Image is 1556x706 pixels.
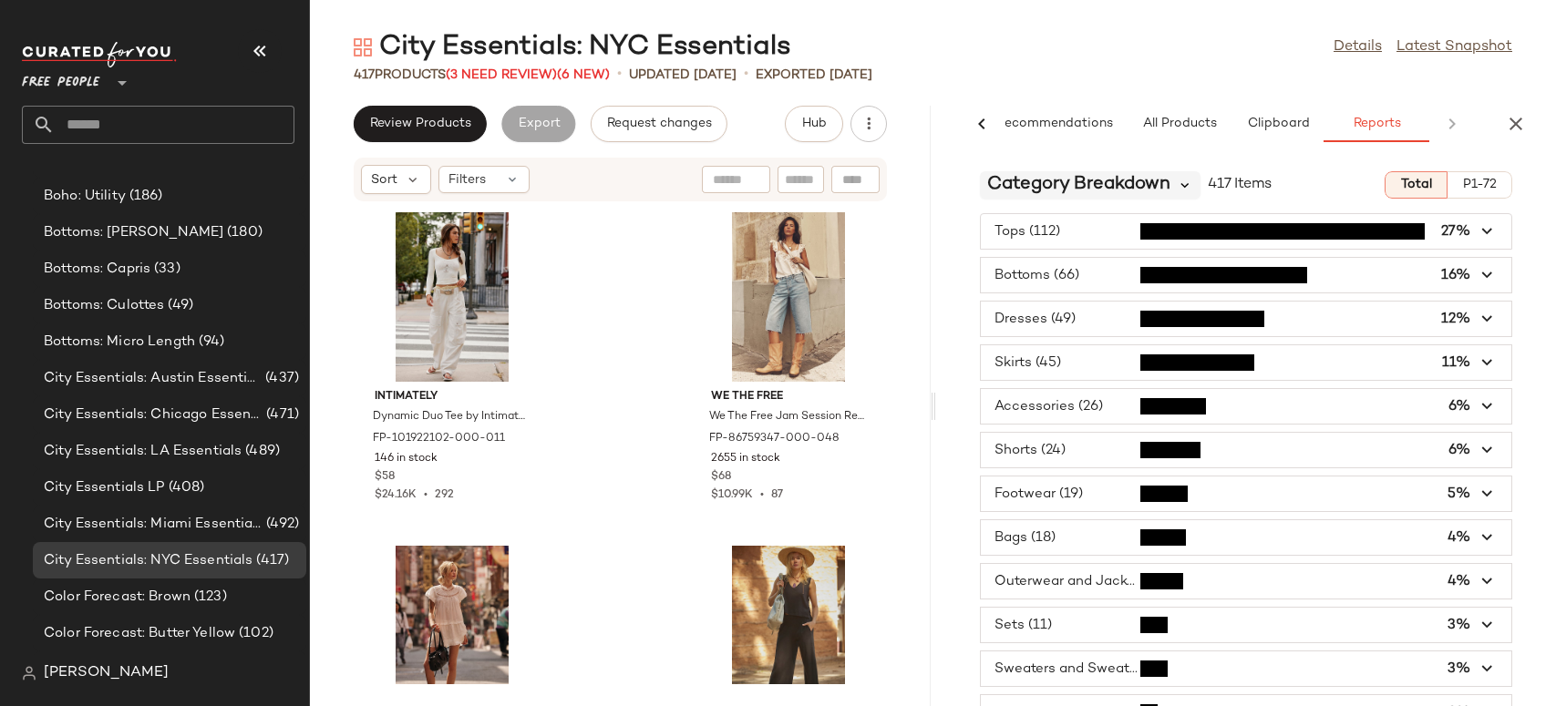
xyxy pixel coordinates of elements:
span: • [417,489,435,501]
span: (33) [150,259,180,280]
button: Hub [785,106,843,142]
span: (49) [164,295,193,316]
span: AI Recommendations [979,117,1112,131]
span: Category Breakdown [987,171,1170,199]
img: 101922102_011_c [360,212,544,382]
span: FP-86759347-000-048 [709,431,840,447]
span: (471) [263,404,299,425]
img: 86759347_048_j [696,212,881,382]
span: (408) [165,477,205,498]
span: • [617,64,622,86]
span: City Essentials: Chicago Essentials [44,404,263,425]
p: updated [DATE] [629,66,737,85]
span: Color Forecast: Butter Yellow [44,623,235,644]
span: 146 in stock [375,451,438,467]
span: Sort [371,170,397,189]
button: Outerwear and Jackets (17)4% [981,564,1512,599]
img: svg%3e [354,38,372,56]
span: (489) [242,441,280,462]
button: P1-72 [1448,171,1512,199]
button: Tops (112)27% [981,214,1512,249]
button: Skirts (45)11% [981,345,1512,380]
div: City Essentials: NYC Essentials [354,29,791,66]
span: Request changes [606,117,712,131]
button: Bags (18)4% [981,520,1512,555]
span: City Essentials: LA Essentials [44,441,242,462]
button: Sets (11)3% [981,608,1512,642]
span: $58 [375,469,395,486]
button: Bottoms (66)16% [981,258,1512,292]
span: $10.99K [711,489,753,501]
span: P1-72 [1462,178,1497,192]
span: 2655 in stock [711,451,780,467]
span: Free People [22,62,100,95]
span: City Essentials LP [44,477,165,498]
span: • [744,64,748,86]
span: Bottoms: Micro Length [44,332,195,353]
a: Details [1334,36,1382,58]
img: cfy_white_logo.C9jOOHJF.svg [22,42,177,67]
span: Hub [800,117,826,131]
span: Dynamic Duo Tee by Intimately at Free People in White, Size: L-XL/G-TG [373,409,528,425]
span: (3 Need Review) [446,68,557,82]
span: Reports [1352,117,1400,131]
span: (6 New) [557,68,610,82]
span: Review Products [369,117,471,131]
a: Latest Snapshot [1396,36,1512,58]
span: Bottoms: Capris [44,259,150,280]
span: Boho: Utility [44,186,126,207]
span: $24.16K [375,489,417,501]
span: Bottoms: Culottes [44,295,164,316]
span: (123) [191,587,227,608]
button: Footwear (19)5% [981,476,1512,511]
span: We The Free [711,389,866,405]
span: City Essentials: Miami Essentials [44,514,263,535]
button: Sweaters and Sweatshirts (11)3% [981,651,1512,686]
span: We The Free Jam Session Relaxed Capri Jeans at Free People in Light Wash, Size: 25 [709,409,864,425]
div: Products [354,66,610,85]
img: svg%3e [22,666,36,680]
span: 292 [435,489,454,501]
span: City Essentials: Austin Essentials [44,368,262,389]
span: (180) [223,222,263,243]
button: Shorts (24)6% [981,433,1512,467]
span: Total [1400,178,1432,192]
span: Filters [448,170,486,189]
span: (102) [235,623,273,644]
span: (186) [126,186,163,207]
span: (437) [262,368,299,389]
span: Bottoms: [PERSON_NAME] [44,222,223,243]
span: Clipboard [1246,117,1309,131]
span: City Essentials: NYC Essentials [44,550,252,571]
span: 87 [771,489,783,501]
p: Exported [DATE] [756,66,872,85]
span: 417 Items [1208,174,1272,196]
span: Color Forecast: Brown [44,587,191,608]
span: (417) [252,550,289,571]
span: Intimately [375,389,530,405]
button: Request changes [591,106,727,142]
button: Dresses (49)12% [981,302,1512,336]
span: • [753,489,771,501]
button: Total [1385,171,1448,199]
span: $68 [711,469,731,486]
button: Accessories (26)6% [981,389,1512,424]
span: [PERSON_NAME] [44,662,169,684]
span: All Products [1141,117,1216,131]
span: FP-101922102-000-011 [373,431,505,447]
span: (492) [263,514,299,535]
span: (94) [195,332,225,353]
span: 417 [354,68,375,82]
button: Review Products [354,106,487,142]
